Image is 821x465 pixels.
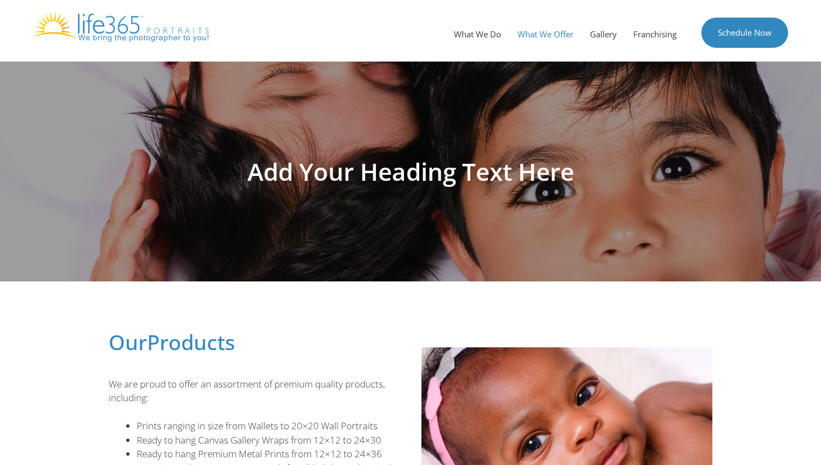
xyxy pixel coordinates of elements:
a: What We Offer [509,18,582,51]
a: Franchising [625,18,685,51]
li: Ready to hang Canvas Gallery Wraps from 12×12 to 24×30 [137,433,400,447]
span: Products [147,328,235,356]
img: Life365 [33,11,209,42]
p: We are proud to offer an assortment of premium quality products, including: [109,377,400,405]
a: What We Do [446,18,509,51]
li: Prints ranging in size from Wallets to 20×20 Wall Portraits [137,419,400,433]
a: Gallery [582,18,625,51]
a: Schedule Now [701,18,788,48]
span: Our [109,328,147,356]
li: Ready to hang Premium Metal Prints from 12×12 to 24×36 [137,447,400,461]
h1: Add Your Heading Text Here [103,159,718,184]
